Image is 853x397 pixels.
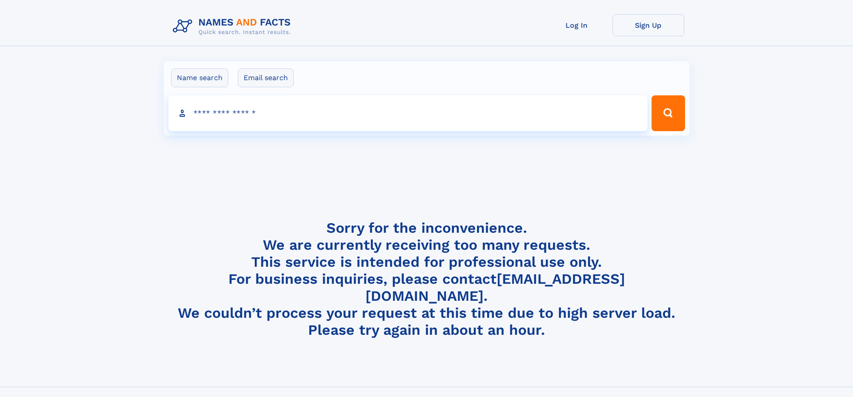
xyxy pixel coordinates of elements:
[365,270,625,304] a: [EMAIL_ADDRESS][DOMAIN_NAME]
[541,14,613,36] a: Log In
[169,219,684,339] h4: Sorry for the inconvenience. We are currently receiving too many requests. This service is intend...
[613,14,684,36] a: Sign Up
[238,68,294,87] label: Email search
[169,14,298,38] img: Logo Names and Facts
[168,95,648,131] input: search input
[171,68,228,87] label: Name search
[652,95,685,131] button: Search Button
